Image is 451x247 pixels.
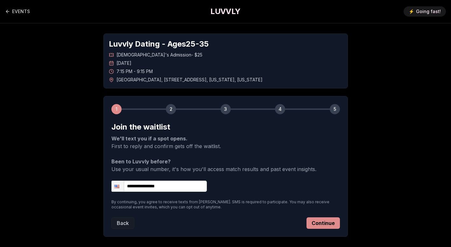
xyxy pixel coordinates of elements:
h2: Join the waitlist [111,122,340,132]
div: United States: + 1 [112,181,124,191]
strong: Been to Luvvly before? [111,158,171,165]
div: 2 [166,104,176,114]
span: [GEOGRAPHIC_DATA] , [STREET_ADDRESS] , [US_STATE] , [US_STATE] [116,77,263,83]
a: Back to events [5,5,30,18]
a: LUVVLY [210,6,240,17]
div: 3 [221,104,231,114]
div: 4 [275,104,285,114]
strong: We'll text you if a spot opens. [111,135,187,142]
p: By continuing, you agree to receive texts from [PERSON_NAME]. SMS is required to participate. You... [111,199,340,210]
button: Continue [307,217,340,229]
p: First to reply and confirm gets off the waitlist. [111,135,340,150]
button: Back [111,217,134,229]
span: [DEMOGRAPHIC_DATA]'s Admission - $25 [116,52,202,58]
span: [DATE] [116,60,131,66]
h1: Luvvly Dating - Ages 25 - 35 [109,39,342,49]
div: 5 [330,104,340,114]
div: 1 [111,104,122,114]
span: Going fast! [416,8,441,15]
span: 7:15 PM - 9:15 PM [116,68,153,75]
span: ⚡️ [409,8,414,15]
p: Use your usual number, it's how you'll access match results and past event insights. [111,158,340,173]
